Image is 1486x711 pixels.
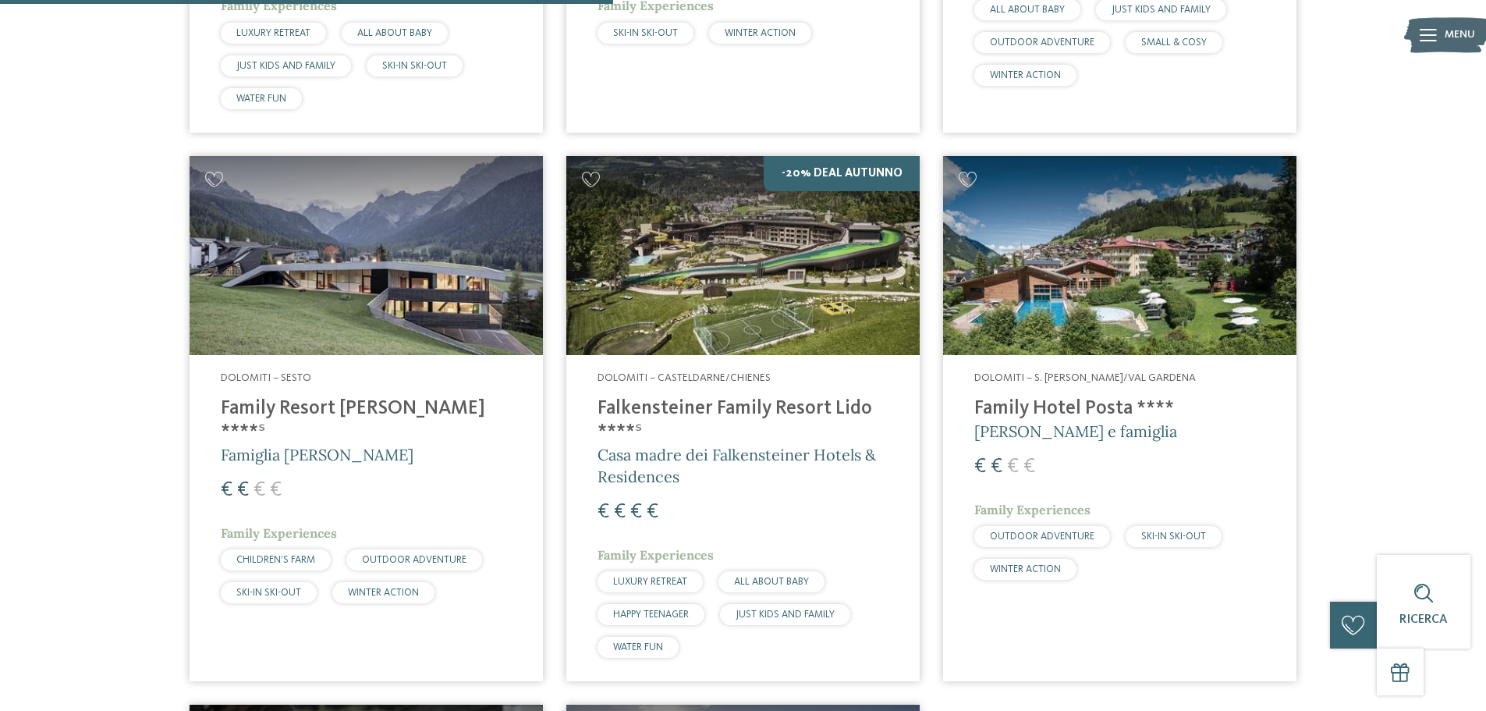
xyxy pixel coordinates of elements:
[613,28,678,38] span: SKI-IN SKI-OUT
[236,588,301,598] span: SKI-IN SKI-OUT
[1399,613,1448,626] span: Ricerca
[943,156,1296,681] a: Cercate un hotel per famiglie? Qui troverete solo i migliori! Dolomiti – S. [PERSON_NAME]/Val Gar...
[254,480,265,500] span: €
[362,555,466,565] span: OUTDOOR ADVENTURE
[221,525,337,541] span: Family Experiences
[566,156,920,355] img: Cercate un hotel per famiglie? Qui troverete solo i migliori!
[221,397,512,444] h4: Family Resort [PERSON_NAME] ****ˢ
[991,457,1002,477] span: €
[190,156,543,681] a: Cercate un hotel per famiglie? Qui troverete solo i migliori! Dolomiti – Sesto Family Resort [PER...
[974,397,1265,421] h4: Family Hotel Posta ****
[613,610,689,620] span: HAPPY TEENAGER
[614,502,626,522] span: €
[598,502,609,522] span: €
[990,70,1061,80] span: WINTER ACTION
[974,372,1196,383] span: Dolomiti – S. [PERSON_NAME]/Val Gardena
[725,28,796,38] span: WINTER ACTION
[270,480,282,500] span: €
[1007,457,1019,477] span: €
[734,577,809,587] span: ALL ABOUT BABY
[974,421,1177,441] span: [PERSON_NAME] e famiglia
[1141,37,1207,48] span: SMALL & COSY
[598,372,771,383] span: Dolomiti – Casteldarne/Chienes
[613,642,663,652] span: WATER FUN
[1112,5,1211,15] span: JUST KIDS AND FAMILY
[613,577,687,587] span: LUXURY RETREAT
[236,94,286,104] span: WATER FUN
[348,588,419,598] span: WINTER ACTION
[190,156,543,355] img: Family Resort Rainer ****ˢ
[236,61,335,71] span: JUST KIDS AND FAMILY
[221,480,232,500] span: €
[236,28,310,38] span: LUXURY RETREAT
[990,531,1094,542] span: OUTDOOR ADVENTURE
[221,372,311,383] span: Dolomiti – Sesto
[990,564,1061,574] span: WINTER ACTION
[1023,457,1035,477] span: €
[943,156,1296,355] img: Cercate un hotel per famiglie? Qui troverete solo i migliori!
[736,610,835,620] span: JUST KIDS AND FAMILY
[630,502,642,522] span: €
[598,445,876,486] span: Casa madre dei Falkensteiner Hotels & Residences
[237,480,249,500] span: €
[598,547,714,563] span: Family Experiences
[566,156,920,681] a: Cercate un hotel per famiglie? Qui troverete solo i migliori! -20% Deal Autunno Dolomiti – Castel...
[382,61,447,71] span: SKI-IN SKI-OUT
[221,445,413,464] span: Famiglia [PERSON_NAME]
[974,502,1091,517] span: Family Experiences
[598,397,888,444] h4: Falkensteiner Family Resort Lido ****ˢ
[647,502,658,522] span: €
[1141,531,1206,542] span: SKI-IN SKI-OUT
[357,28,432,38] span: ALL ABOUT BABY
[236,555,315,565] span: CHILDREN’S FARM
[990,5,1065,15] span: ALL ABOUT BABY
[990,37,1094,48] span: OUTDOOR ADVENTURE
[974,457,986,477] span: €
